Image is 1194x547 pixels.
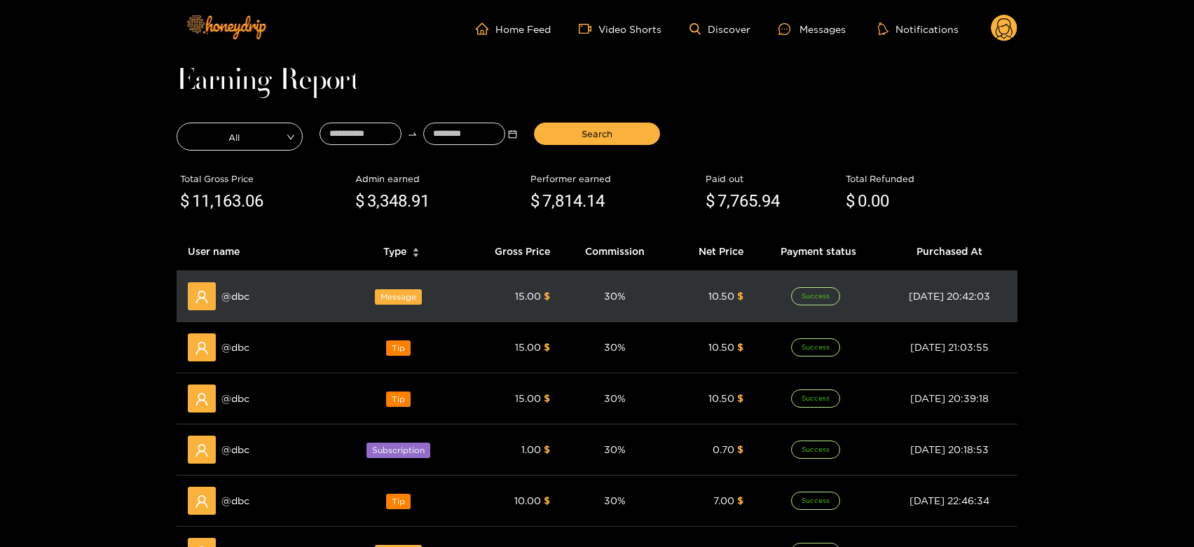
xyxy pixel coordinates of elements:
span: Success [791,287,840,305]
span: 0.70 [713,444,734,455]
span: 30 % [604,393,626,403]
span: [DATE] 22:46:34 [910,495,989,506]
span: Tip [386,494,411,509]
span: $ [737,291,743,301]
div: Performer earned [530,172,699,186]
span: $ [544,342,550,352]
span: 30 % [604,291,626,301]
span: $ [737,495,743,506]
a: Home Feed [476,22,551,35]
span: caret-down [412,251,420,259]
span: 10.50 [708,393,734,403]
div: Paid out [706,172,839,186]
span: $ [544,495,550,506]
span: 10.50 [708,342,734,352]
span: [DATE] 20:18:53 [910,444,989,455]
th: Gross Price [461,233,562,271]
span: Tip [386,392,411,407]
div: Total Gross Price [180,172,348,186]
div: Messages [778,21,846,37]
span: @ dbc [221,442,249,457]
span: [DATE] 20:39:18 [910,393,989,403]
span: $ [544,393,550,403]
span: .91 [407,191,430,211]
span: 10.50 [708,291,734,301]
span: .00 [867,191,889,211]
span: 30 % [604,495,626,506]
span: Success [791,338,840,356]
span: $ [737,342,743,352]
span: caret-up [412,246,420,254]
span: Tip [386,340,411,356]
th: User name [177,233,342,271]
th: Commission [561,233,668,271]
th: Purchased At [882,233,1017,271]
span: user [195,443,209,457]
span: [DATE] 21:03:55 [910,342,989,352]
span: 15.00 [515,291,541,301]
span: All [177,127,302,146]
span: 15.00 [515,393,541,403]
span: user [195,341,209,355]
span: @ dbc [221,340,249,355]
div: Admin earned [355,172,523,186]
span: Search [582,127,612,141]
a: Video Shorts [579,22,661,35]
span: 0 [858,191,867,211]
span: @ dbc [221,493,249,508]
span: user [195,392,209,406]
span: Type [383,244,406,259]
a: Discover [689,23,750,35]
span: user [195,494,209,508]
span: $ [355,188,364,215]
span: .14 [582,191,605,211]
th: Net Price [668,233,755,271]
span: 7,814 [542,191,582,211]
span: $ [737,393,743,403]
h1: Earning Report [177,71,1017,91]
span: home [476,22,495,35]
span: 7.00 [713,495,734,506]
span: $ [737,444,743,455]
span: @ dbc [221,289,249,304]
span: 7,765 [718,191,757,211]
button: Search [534,123,660,145]
span: to [407,129,418,139]
span: swap-right [407,129,418,139]
span: Success [791,389,840,408]
span: $ [544,444,550,455]
span: .94 [757,191,780,211]
span: 30 % [604,342,626,352]
span: 3,348 [367,191,407,211]
span: Success [791,441,840,459]
span: $ [530,188,540,215]
th: Payment status [755,233,881,271]
span: Subscription [366,443,430,458]
span: $ [706,188,715,215]
span: 10.00 [514,495,541,506]
span: 1.00 [521,444,541,455]
span: Message [375,289,422,305]
span: .06 [241,191,263,211]
span: 15.00 [515,342,541,352]
span: user [195,290,209,304]
span: 11,163 [192,191,241,211]
button: Notifications [874,22,963,36]
span: $ [846,188,855,215]
span: $ [180,188,189,215]
span: @ dbc [221,391,249,406]
span: [DATE] 20:42:03 [909,291,990,301]
span: $ [544,291,550,301]
span: Success [791,492,840,510]
div: Total Refunded [846,172,1014,186]
span: 30 % [604,444,626,455]
span: video-camera [579,22,598,35]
